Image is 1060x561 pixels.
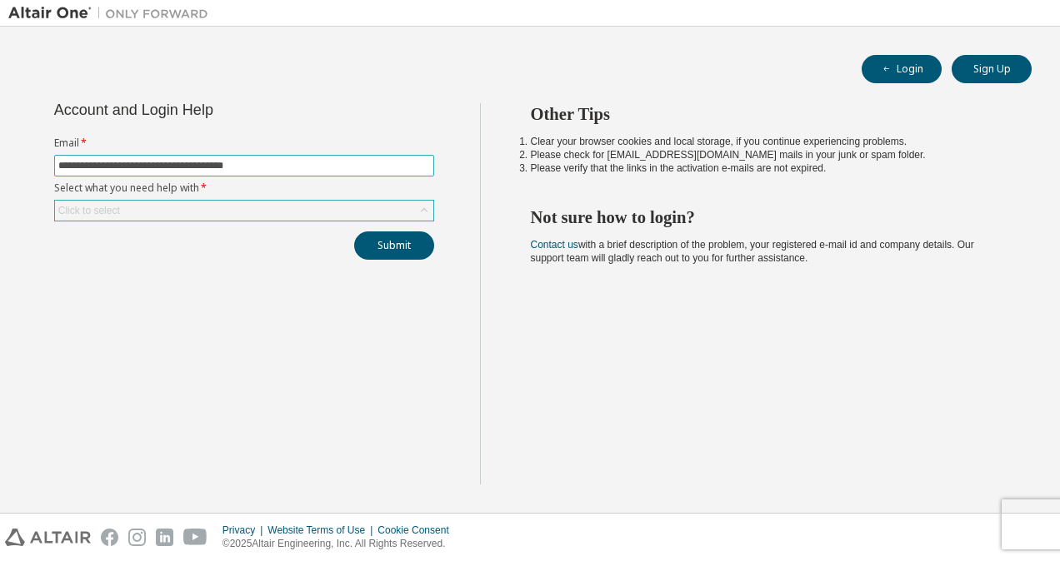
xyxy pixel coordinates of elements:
[531,161,1002,175] li: Please verify that the links in the activation e-mails are not expired.
[531,239,578,251] a: Contact us
[222,537,459,551] p: © 2025 Altair Engineering, Inc. All Rights Reserved.
[952,55,1032,83] button: Sign Up
[101,529,118,546] img: facebook.svg
[5,529,91,546] img: altair_logo.svg
[54,181,434,195] label: Select what you need help with
[531,135,1002,148] li: Clear your browser cookies and local storage, if you continue experiencing problems.
[54,137,434,150] label: Email
[58,204,120,217] div: Click to select
[156,529,173,546] img: linkedin.svg
[354,231,434,260] button: Submit
[8,5,217,22] img: Altair One
[222,524,267,537] div: Privacy
[377,524,458,537] div: Cookie Consent
[531,148,1002,161] li: Please check for [EMAIL_ADDRESS][DOMAIN_NAME] mails in your junk or spam folder.
[267,524,377,537] div: Website Terms of Use
[531,103,1002,125] h2: Other Tips
[183,529,207,546] img: youtube.svg
[862,55,942,83] button: Login
[531,239,974,264] span: with a brief description of the problem, your registered e-mail id and company details. Our suppo...
[531,206,1002,228] h2: Not sure how to login?
[55,201,433,221] div: Click to select
[128,529,146,546] img: instagram.svg
[54,103,358,117] div: Account and Login Help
